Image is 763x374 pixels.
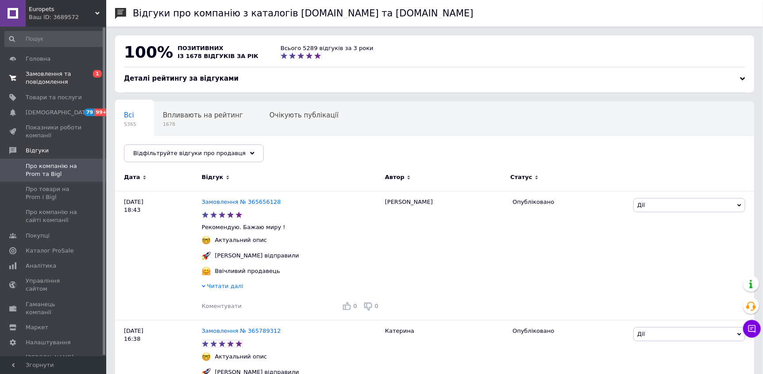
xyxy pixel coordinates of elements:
span: 100% [124,43,173,61]
img: :hugging_face: [202,267,211,276]
span: Впливають на рейтинг [163,111,243,119]
span: [DEMOGRAPHIC_DATA] [26,109,91,117]
span: Читати далі [207,283,243,289]
div: Опубліковано [513,198,627,206]
span: Відфільтруйте відгуки про продавця [133,150,246,156]
img: :nerd_face: [202,352,211,361]
div: [PERSON_NAME] [381,191,508,320]
div: Всього 5289 відгуків за 3 роки [281,44,374,52]
div: Читати далі [202,282,381,292]
span: Про компанію на Prom та Bigl [26,162,82,178]
span: Покупці [26,232,50,240]
span: Дії [637,331,645,337]
span: позитивних [177,45,224,51]
div: [PERSON_NAME] відправили [213,252,301,260]
div: Опубліковані без коментаря [115,136,231,169]
span: Коментувати [202,303,242,309]
img: :rocket: [202,251,211,260]
span: Про компанію на сайті компанії [26,208,82,224]
div: Актуальний опис [213,353,270,361]
span: 99+ [94,109,109,116]
div: [DATE] 18:43 [115,191,202,320]
div: Опубліковано [513,327,627,335]
span: Очікують публікації [270,111,339,119]
div: Ввічливий продавець [213,267,282,275]
span: Замовлення та повідомлення [26,70,82,86]
span: Товари та послуги [26,93,82,101]
span: 79 [84,109,94,116]
span: Управління сайтом [26,277,82,293]
span: Опубліковані без комен... [124,145,214,153]
span: 0 [353,303,357,309]
span: із 1678 відгуків за рік [177,53,258,59]
span: Про товари на Prom і Bigl [26,185,82,201]
span: Дата [124,173,140,181]
p: Рекомендую. Бажаю миру ! [202,223,381,231]
img: :nerd_face: [202,236,211,245]
input: Пошук [4,31,104,47]
div: Актуальний опис [213,236,270,244]
div: Ваш ID: 3689572 [29,13,106,21]
span: Головна [26,55,50,63]
span: 5365 [124,121,136,128]
h1: Відгуки про компанію з каталогів [DOMAIN_NAME] та [DOMAIN_NAME] [133,8,474,19]
span: Europets [29,5,95,13]
span: 1678 [163,121,243,128]
button: Чат з покупцем [743,320,761,338]
span: 1 [93,70,102,78]
span: Показники роботи компанії [26,124,82,140]
a: Замовлення № 365789312 [202,327,281,334]
span: 0 [375,303,378,309]
span: Маркет [26,323,48,331]
span: Дії [637,202,645,208]
span: Деталі рейтингу за відгуками [124,74,239,82]
span: Відгук [202,173,224,181]
span: Автор [385,173,405,181]
span: Відгуки [26,147,49,155]
span: Налаштування [26,339,71,347]
span: Всі [124,111,134,119]
span: Статус [510,173,532,181]
div: Коментувати [202,302,242,310]
a: Замовлення № 365656128 [202,199,281,205]
div: Деталі рейтингу за відгуками [124,74,745,83]
span: Аналітика [26,262,56,270]
span: Гаманець компанії [26,300,82,316]
span: Каталог ProSale [26,247,73,255]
